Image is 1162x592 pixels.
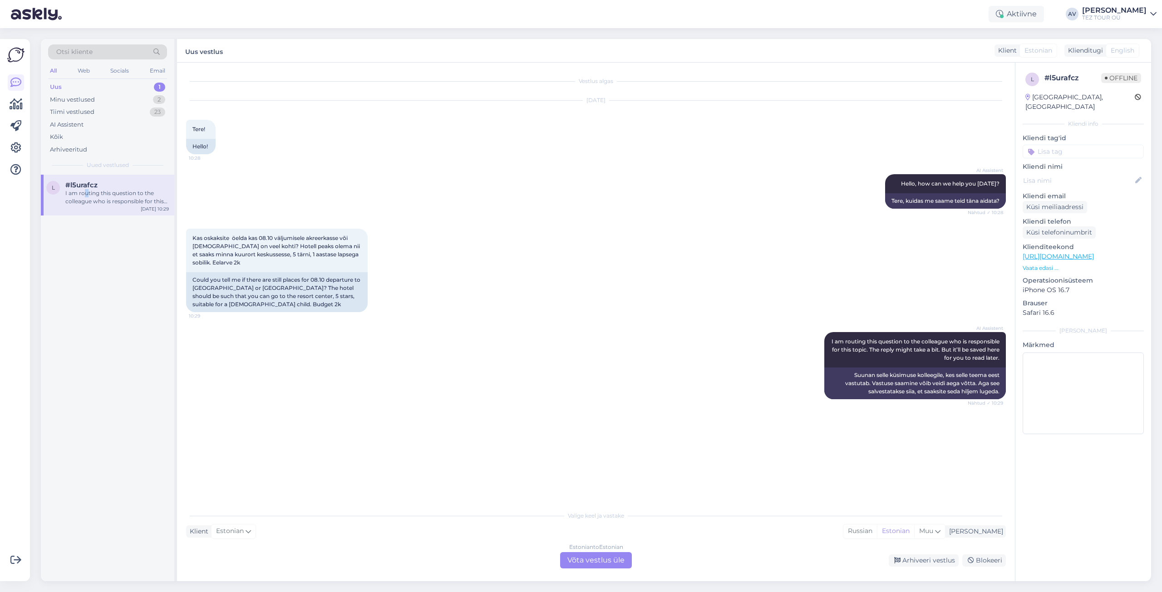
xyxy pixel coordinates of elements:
[889,554,959,567] div: Arhiveeri vestlus
[76,65,92,77] div: Web
[186,139,216,154] div: Hello!
[968,209,1003,216] span: Nähtud ✓ 10:28
[945,527,1003,536] div: [PERSON_NAME]
[50,120,84,129] div: AI Assistent
[50,83,62,92] div: Uus
[186,96,1006,104] div: [DATE]
[962,554,1006,567] div: Blokeeri
[216,526,244,536] span: Estonian
[186,527,208,536] div: Klient
[1082,14,1147,21] div: TEZ TOUR OÜ
[877,524,914,538] div: Estonian
[1101,73,1141,83] span: Offline
[7,46,25,64] img: Askly Logo
[192,235,361,266] span: Kas oskaksite öelda kas 08.10 väljumisele akreerkasse või [DEMOGRAPHIC_DATA] on veel kohti? Hotel...
[1023,217,1144,226] p: Kliendi telefon
[919,527,933,535] span: Muu
[560,552,632,568] div: Võta vestlus üle
[1023,276,1144,285] p: Operatsioonisüsteem
[1023,298,1144,308] p: Brauser
[1066,8,1078,20] div: AV
[50,108,94,117] div: Tiimi vestlused
[87,161,129,169] span: Uued vestlused
[969,167,1003,174] span: AI Assistent
[148,65,167,77] div: Email
[1023,176,1133,186] input: Lisa nimi
[569,543,623,551] div: Estonian to Estonian
[154,83,165,92] div: 1
[901,180,1000,187] span: Hello, how can we help you [DATE]?
[150,108,165,117] div: 23
[1023,120,1144,128] div: Kliendi info
[1023,133,1144,143] p: Kliendi tag'id
[968,400,1003,406] span: Nähtud ✓ 10:29
[1023,340,1144,350] p: Märkmed
[1023,264,1144,272] p: Vaata edasi ...
[1023,201,1087,213] div: Küsi meiliaadressi
[50,145,87,154] div: Arhiveeritud
[65,181,98,189] span: #l5urafcz
[185,44,223,57] label: Uus vestlus
[186,512,1006,520] div: Valige keel ja vastake
[1082,7,1157,21] a: [PERSON_NAME]TEZ TOUR OÜ
[141,205,169,212] div: [DATE] 10:29
[186,272,368,312] div: Could you tell me if there are still places for 08.10 departure to [GEOGRAPHIC_DATA] or [GEOGRAPH...
[153,95,165,104] div: 2
[843,524,877,538] div: Russian
[189,155,223,161] span: 10:28
[1023,252,1094,260] a: [URL][DOMAIN_NAME]
[192,126,205,132] span: Tere!
[48,65,59,77] div: All
[824,367,1006,399] div: Suunan selle küsimuse kolleegile, kes selle teema eest vastutab. Vastuse saamine võib veidi aega ...
[1023,308,1144,318] p: Safari 16.6
[969,325,1003,332] span: AI Assistent
[52,184,55,191] span: l
[989,6,1044,22] div: Aktiivne
[1023,327,1144,335] div: [PERSON_NAME]
[1023,242,1144,252] p: Klienditeekond
[885,193,1006,209] div: Tere, kuidas me saame teid täna aidata?
[108,65,131,77] div: Socials
[1064,46,1103,55] div: Klienditugi
[1024,46,1052,55] span: Estonian
[1023,285,1144,295] p: iPhone OS 16.7
[65,189,169,205] div: I am routing this question to the colleague who is responsible for this topic. The reply might ta...
[50,132,63,142] div: Kõik
[1023,162,1144,171] p: Kliendi nimi
[1023,226,1096,239] div: Küsi telefoninumbrit
[189,313,223,319] span: 10:29
[1023,191,1144,201] p: Kliendi email
[832,338,1001,361] span: I am routing this question to the colleague who is responsible for this topic. The reply might ta...
[186,77,1006,85] div: Vestlus algas
[1025,93,1135,112] div: [GEOGRAPHIC_DATA], [GEOGRAPHIC_DATA]
[1082,7,1147,14] div: [PERSON_NAME]
[50,95,95,104] div: Minu vestlused
[56,47,93,57] span: Otsi kliente
[1044,73,1101,83] div: # l5urafcz
[1111,46,1134,55] span: English
[1023,145,1144,158] input: Lisa tag
[995,46,1017,55] div: Klient
[1031,76,1034,83] span: l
